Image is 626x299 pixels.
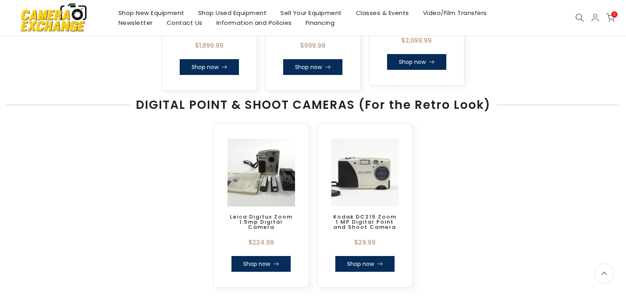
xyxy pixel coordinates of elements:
[111,8,191,18] a: Shop New Equipment
[283,59,342,75] a: Shop now
[349,8,416,18] a: Classes & Events
[227,239,295,246] div: $224.99
[333,213,397,231] a: Kodak DC215 Zoom 1 MP Digital Point and Shoot Camera
[299,18,342,28] a: Financing
[160,18,209,28] a: Contact Us
[274,8,349,18] a: Sell Your Equipment
[416,8,494,18] a: Video/Film Transfers
[611,11,617,17] span: 0
[383,37,450,44] div: $2,099.99
[279,43,346,49] div: $999.99
[111,18,160,28] a: Newsletter
[335,256,395,272] a: Shop now
[594,263,614,283] a: Back to the top
[387,54,446,70] a: Shop now
[130,99,496,111] span: DIGITAL POINT & SHOOT CAMERAS (For the Retro Look)
[176,43,243,49] div: $1,899.99
[191,8,274,18] a: Shop Used Equipment
[230,213,293,231] a: Leica Digitux Zoom 1.5mp Digital Camera
[231,256,291,272] a: Shop now
[606,13,615,22] a: 0
[331,239,399,246] div: $29.99
[209,18,299,28] a: Information and Policies
[180,59,239,75] a: Shop now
